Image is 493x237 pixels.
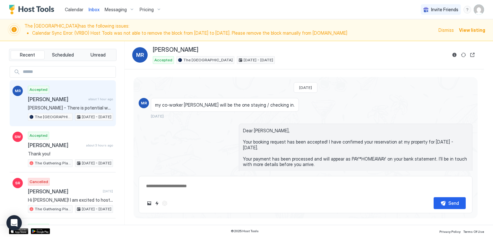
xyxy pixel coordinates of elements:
span: Accepted [30,133,48,138]
span: Dear [PERSON_NAME], Your booking request has been accepted! I have confirmed your reservation at ... [243,128,468,195]
span: MR [136,51,144,59]
span: [DATE] - [DATE] [244,57,273,63]
button: Unread [81,50,115,59]
span: The Gathering Place [35,160,71,166]
span: [DATE] - [DATE] [82,114,111,120]
button: Recent [11,50,45,59]
span: Privacy Policy [439,230,461,233]
span: [PERSON_NAME] [153,46,198,54]
div: Open Intercom Messenger [6,215,22,231]
a: App Store [9,228,28,234]
a: Host Tools Logo [9,5,57,14]
div: Dismiss [438,27,454,33]
div: View listing [459,27,485,33]
span: my co-worker [PERSON_NAME] will be the one staying / checking in. [155,102,295,108]
div: tab-group [9,49,117,61]
a: Google Play Store [31,228,50,234]
span: about 1 hour ago [88,97,113,101]
span: Hi [PERSON_NAME]! I am excited to host you at The Gathering Place! LOCATION: [STREET_ADDRESS] KEY... [28,197,113,203]
button: Scheduled [46,50,80,59]
a: Calendar [65,6,83,13]
span: [DATE] [103,189,113,193]
button: Send [434,197,466,209]
span: The [GEOGRAPHIC_DATA] has the following issues: [24,23,435,37]
span: [PERSON_NAME] [28,96,86,102]
span: [DATE] [151,114,164,119]
span: © 2025 Host Tools [231,229,259,233]
span: [DATE] [299,85,312,90]
span: [PERSON_NAME] [28,142,83,148]
button: Upload image [145,199,153,207]
a: Inbox [89,6,99,13]
div: menu [463,6,471,13]
span: MR [15,88,21,94]
span: [PERSON_NAME] - There is potential we would like to stay longer at your VRBO. When next do you ha... [28,105,113,111]
span: Pricing [140,7,154,13]
span: Accepted [30,87,48,92]
span: [DATE] - [DATE] [82,206,111,212]
span: The Gathering Place [35,206,71,212]
input: Input Field [20,66,116,77]
span: Scheduled [52,52,74,58]
span: MR [141,100,147,106]
span: The [GEOGRAPHIC_DATA] [35,114,71,120]
span: [PERSON_NAME] [28,188,100,195]
span: Calendar [65,7,83,12]
span: The [GEOGRAPHIC_DATA] [183,57,233,63]
span: Terms Of Use [463,230,484,233]
span: Inbox [89,7,99,12]
button: Open reservation [469,51,476,59]
div: User profile [474,4,484,15]
span: Invite Friends [431,7,458,13]
span: SW [14,134,21,140]
div: Send [448,200,459,206]
li: Calendar Sync Error: (VRBO) Host Tools was not able to remove the block from [DATE] to [DATE]. Pl... [32,30,435,36]
span: Unread [91,52,106,58]
span: Recent [20,52,35,58]
span: SR [15,180,20,186]
button: Quick reply [153,199,161,207]
button: Sync reservation [460,51,467,59]
span: Thank you! [28,151,113,157]
a: Privacy Policy [439,228,461,234]
button: Reservation information [451,51,458,59]
span: Messaging [105,7,127,13]
span: about 3 hours ago [86,143,113,147]
span: Cancelled [30,179,48,185]
span: [DATE] - [DATE] [82,160,111,166]
span: Accepted [154,57,172,63]
a: Terms Of Use [463,228,484,234]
